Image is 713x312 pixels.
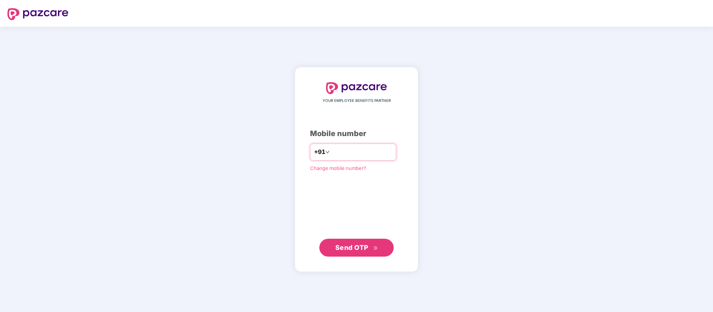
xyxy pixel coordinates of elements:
[326,82,387,94] img: logo
[314,147,325,157] span: +91
[7,8,68,20] img: logo
[310,165,366,171] a: Change mobile number?
[323,98,391,104] span: YOUR EMPLOYEE BENEFITS PARTNER
[319,239,394,257] button: Send OTPdouble-right
[373,246,378,251] span: double-right
[335,244,368,251] span: Send OTP
[325,150,330,154] span: down
[310,128,403,139] div: Mobile number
